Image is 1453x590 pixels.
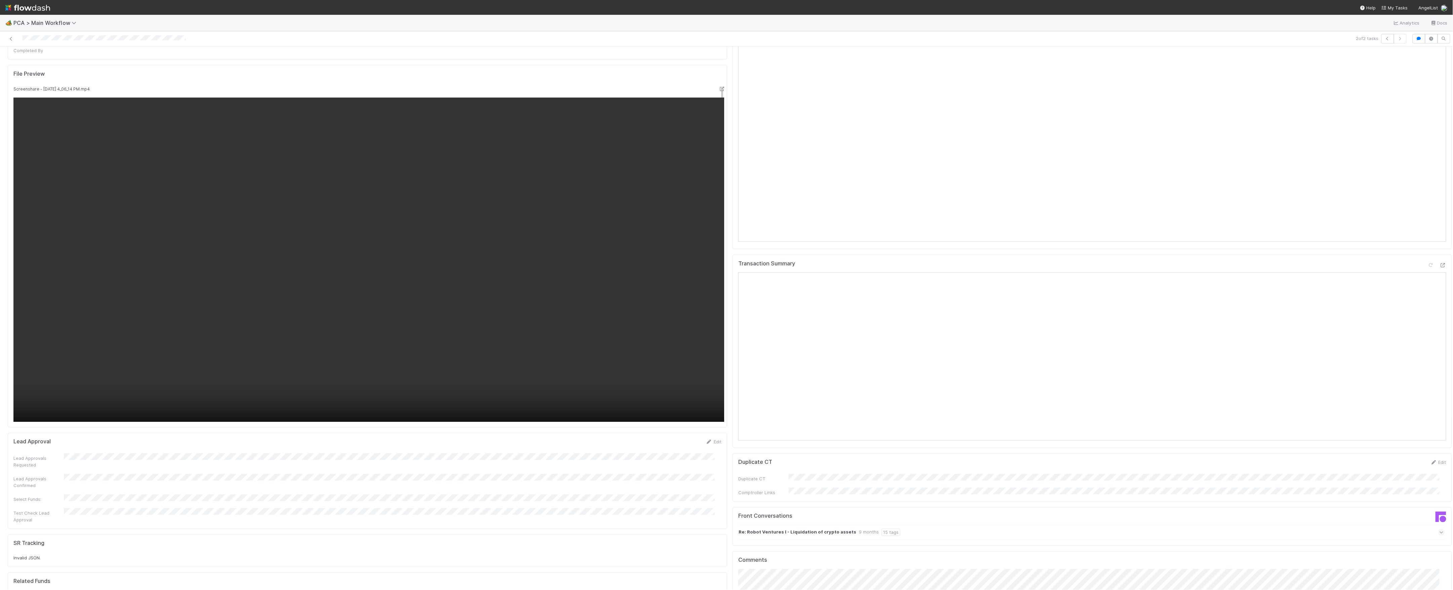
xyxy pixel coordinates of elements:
[706,439,721,445] a: Edit
[13,540,44,547] h5: SR Tracking
[1419,5,1438,10] span: AngelList
[859,529,879,536] div: 9 months
[1393,19,1420,27] a: Analytics
[738,260,795,267] h5: Transaction Summary
[13,439,51,445] h5: Lead Approval
[1430,19,1448,27] a: Docs
[1360,4,1376,11] div: Help
[881,529,900,536] div: 15 tags
[13,40,64,54] div: Transaction Summary Completed By
[13,496,64,503] div: Select Funds:
[1430,460,1446,465] a: Edit
[1381,5,1408,10] span: My Tasks
[13,455,64,469] div: Lead Approvals Requested
[739,529,856,536] strong: Re: Robot Ventures I - Liquidation of crypto assets
[13,86,90,91] small: Screenshare - [DATE] 4_06_14 PM.mp4
[13,555,721,561] div: Invalid JSON.
[1436,512,1446,522] img: front-logo-b4b721b83371efbadf0a.svg
[5,20,12,26] span: 🏕️
[738,513,1087,520] h5: Front Conversations
[1356,35,1379,42] span: 2 of 2 tasks
[738,557,1446,564] h5: Comments
[5,2,50,13] img: logo-inverted-e16ddd16eac7371096b0.svg
[738,489,789,496] div: Comptroller Links
[738,459,772,466] h5: Duplicate CT
[13,71,45,77] h5: File Preview
[738,476,789,482] div: Duplicate CT
[13,20,80,26] span: PCA > Main Workflow
[13,578,50,585] h5: Related Funds
[13,476,64,489] div: Lead Approvals Confirmed
[1441,5,1448,11] img: avatar_b6a6ccf4-6160-40f7-90da-56c3221167ae.png
[13,510,64,523] div: Test Check Lead Approval
[1381,4,1408,11] a: My Tasks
